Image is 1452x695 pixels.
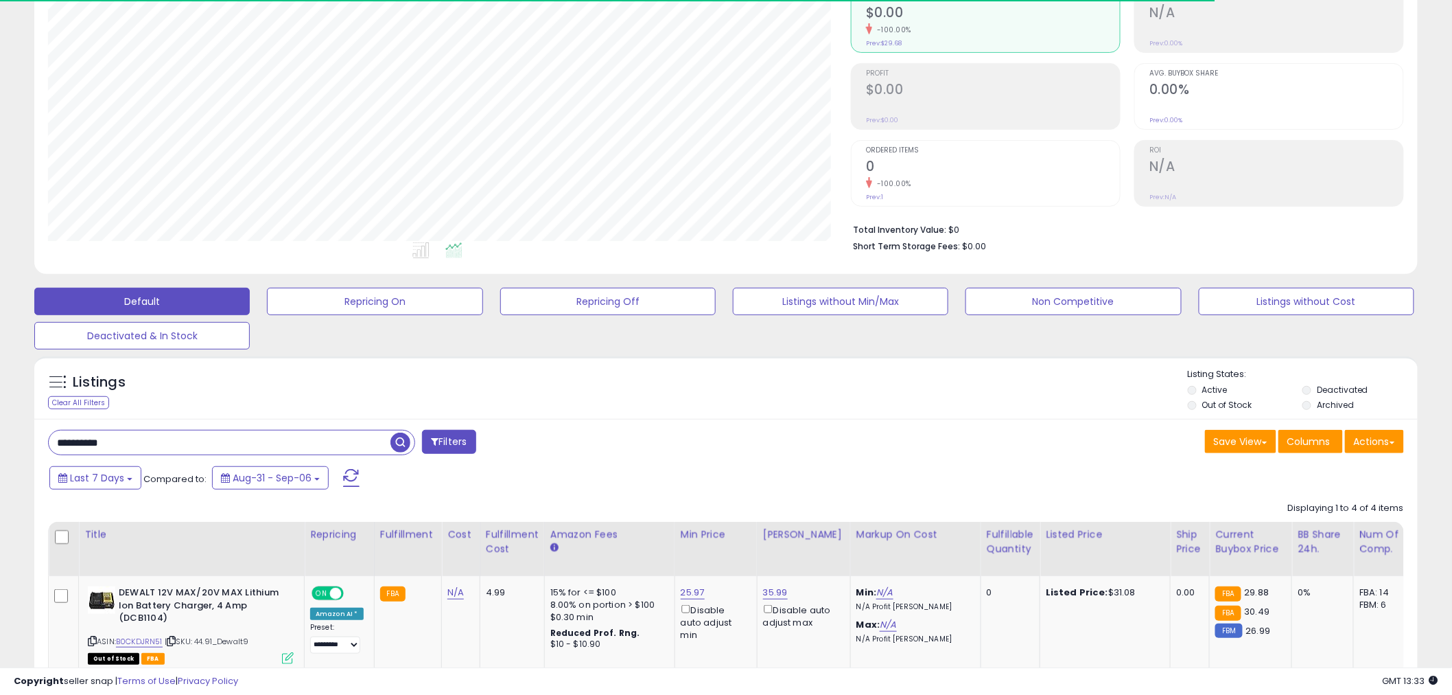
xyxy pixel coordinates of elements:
[866,116,898,124] small: Prev: $0.00
[763,586,788,600] a: 35.99
[866,159,1120,177] h2: 0
[763,602,840,629] div: Disable auto adjust max
[550,627,640,639] b: Reduced Prof. Rng.
[73,373,126,392] h5: Listings
[1298,586,1343,599] div: 0%
[310,527,368,542] div: Repricing
[88,586,115,614] img: 410N2E-0hZL._SL40_.jpg
[1383,674,1438,687] span: 2025-09-14 13:33 GMT
[733,288,948,315] button: Listings without Min/Max
[116,636,163,648] a: B0CKDJRN51
[84,527,298,542] div: Title
[1278,430,1343,453] button: Columns
[866,39,902,47] small: Prev: $29.68
[856,635,970,644] p: N/A Profit [PERSON_NAME]
[486,586,534,599] div: 4.99
[1288,502,1404,515] div: Displaying 1 to 4 of 4 items
[853,240,960,252] b: Short Term Storage Fees:
[1246,624,1271,637] span: 26.99
[550,527,669,542] div: Amazon Fees
[866,147,1120,155] span: Ordered Items
[88,653,139,665] span: All listings that are currently out of stock and unavailable for purchase on Amazon
[1245,586,1269,599] span: 29.88
[48,396,109,409] div: Clear All Filters
[1149,159,1403,177] h2: N/A
[850,522,981,576] th: The percentage added to the cost of goods (COGS) that forms the calculator for Min & Max prices.
[866,5,1120,23] h2: $0.00
[550,611,664,624] div: $0.30 min
[49,466,141,490] button: Last 7 Days
[1215,624,1242,638] small: FBM
[550,599,664,611] div: 8.00% on portion > $100
[14,675,238,688] div: seller snap | |
[1149,70,1403,78] span: Avg. Buybox Share
[866,82,1120,100] h2: $0.00
[866,70,1120,78] span: Profit
[1046,586,1160,599] div: $31.08
[380,586,406,602] small: FBA
[1245,605,1270,618] span: 30.49
[267,288,482,315] button: Repricing On
[763,527,845,542] div: [PERSON_NAME]
[447,527,474,542] div: Cost
[117,674,176,687] a: Terms of Use
[1317,399,1354,411] label: Archived
[856,586,877,599] b: Min:
[143,472,207,486] span: Compared to:
[866,193,883,201] small: Prev: 1
[872,25,911,35] small: -100.00%
[88,586,294,663] div: ASIN:
[342,588,364,600] span: OFF
[313,588,330,600] span: ON
[1149,82,1403,100] h2: 0.00%
[1202,384,1228,396] label: Active
[681,586,705,600] a: 25.97
[853,224,946,236] b: Total Inventory Value:
[70,471,124,485] span: Last 7 Days
[856,618,880,631] b: Max:
[965,288,1181,315] button: Non Competitive
[1149,147,1403,155] span: ROI
[550,542,559,554] small: Amazon Fees.
[1205,430,1276,453] button: Save View
[962,240,986,253] span: $0.00
[1176,527,1204,556] div: Ship Price
[141,653,165,665] span: FBA
[1215,527,1286,556] div: Current Buybox Price
[119,586,285,628] b: DEWALT 12V MAX/20V MAX Lithium Ion Battery Charger, 4 Amp (DCB1104)
[14,674,64,687] strong: Copyright
[856,602,970,612] p: N/A Profit [PERSON_NAME]
[447,586,464,600] a: N/A
[1298,527,1348,556] div: BB Share 24h.
[1202,399,1252,411] label: Out of Stock
[422,430,476,454] button: Filters
[500,288,716,315] button: Repricing Off
[550,586,664,599] div: 15% for <= $100
[1046,586,1108,599] b: Listed Price:
[486,527,539,556] div: Fulfillment Cost
[165,636,248,647] span: | SKU: 44.91_Dewalt9
[233,471,312,485] span: Aug-31 - Sep-06
[1317,384,1368,396] label: Deactivated
[1046,527,1164,542] div: Listed Price
[1149,193,1176,201] small: Prev: N/A
[681,527,751,542] div: Min Price
[856,527,975,542] div: Markup on Cost
[310,608,364,620] div: Amazon AI *
[212,466,329,490] button: Aug-31 - Sep-06
[550,639,664,650] div: $10 - $10.90
[1149,5,1403,23] h2: N/A
[853,220,1394,237] li: $0
[1188,368,1418,381] p: Listing States:
[34,288,250,315] button: Default
[1359,599,1405,611] div: FBM: 6
[880,618,896,632] a: N/A
[380,527,436,542] div: Fulfillment
[310,623,364,654] div: Preset:
[1359,586,1405,599] div: FBA: 14
[1359,527,1409,556] div: Num of Comp.
[876,586,893,600] a: N/A
[1215,586,1241,602] small: FBA
[987,527,1034,556] div: Fulfillable Quantity
[987,586,1029,599] div: 0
